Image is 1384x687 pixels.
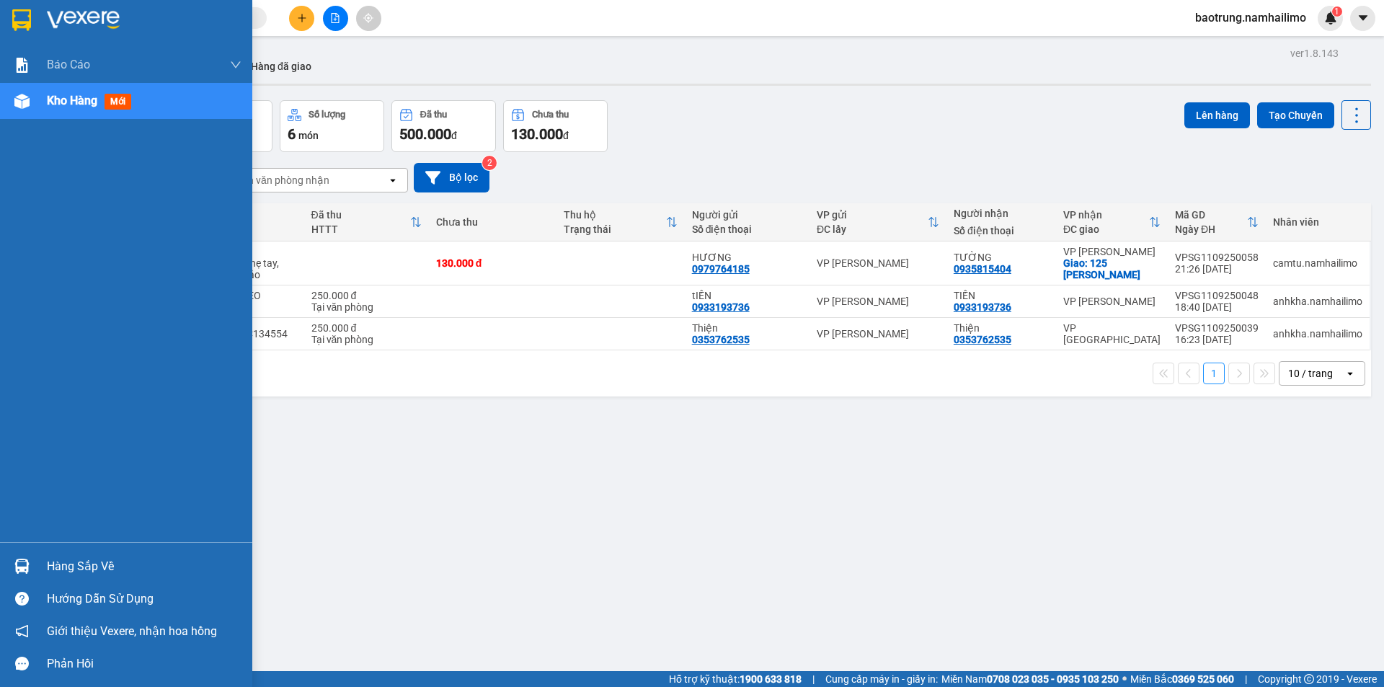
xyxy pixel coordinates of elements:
[1273,216,1362,228] div: Nhân viên
[304,203,429,241] th: Toggle SortBy
[1175,334,1259,345] div: 16:23 [DATE]
[692,252,802,263] div: HƯƠNG
[954,252,1049,263] div: TƯỜNG
[1344,368,1356,379] svg: open
[330,13,340,23] span: file-add
[817,296,939,307] div: VP [PERSON_NAME]
[1288,366,1333,381] div: 10 / trang
[1245,671,1247,687] span: |
[817,257,939,269] div: VP [PERSON_NAME]
[14,58,30,73] img: solution-icon
[1334,6,1339,17] span: 1
[503,100,608,152] button: Chưa thu130.000đ
[1175,322,1259,334] div: VPSG1109250039
[740,673,802,685] strong: 1900 633 818
[954,290,1049,301] div: TIẾN
[511,125,563,143] span: 130.000
[298,130,319,141] span: món
[15,657,29,670] span: message
[15,624,29,638] span: notification
[47,588,241,610] div: Hướng dẫn sử dụng
[954,208,1049,219] div: Người nhận
[817,328,939,340] div: VP [PERSON_NAME]
[1304,674,1314,684] span: copyright
[1332,6,1342,17] sup: 1
[532,110,569,120] div: Chưa thu
[1184,9,1318,27] span: baotrung.namhailimo
[1063,223,1149,235] div: ĐC giao
[436,216,549,228] div: Chưa thu
[323,6,348,31] button: file-add
[954,225,1049,236] div: Số điện thoại
[311,223,410,235] div: HTTT
[297,13,307,23] span: plus
[1273,257,1362,269] div: camtu.namhailimo
[363,13,373,23] span: aim
[399,125,451,143] span: 500.000
[1063,209,1149,221] div: VP nhận
[941,671,1119,687] span: Miền Nam
[311,290,422,301] div: 250.000 đ
[954,322,1049,334] div: Thiện
[809,203,946,241] th: Toggle SortBy
[47,556,241,577] div: Hàng sắp về
[451,130,457,141] span: đ
[311,301,422,313] div: Tại văn phòng
[1257,102,1334,128] button: Tạo Chuyến
[436,257,549,269] div: 130.000 đ
[1350,6,1375,31] button: caret-down
[954,263,1011,275] div: 0935815404
[47,653,241,675] div: Phản hồi
[1063,296,1161,307] div: VP [PERSON_NAME]
[289,6,314,31] button: plus
[692,301,750,313] div: 0933193736
[1175,209,1247,221] div: Mã GD
[47,94,97,107] span: Kho hàng
[1168,203,1266,241] th: Toggle SortBy
[230,173,329,187] div: Chọn văn phòng nhận
[1175,223,1247,235] div: Ngày ĐH
[564,223,665,235] div: Trạng thái
[1056,203,1168,241] th: Toggle SortBy
[817,223,928,235] div: ĐC lấy
[288,125,296,143] span: 6
[1175,252,1259,263] div: VPSG1109250058
[1130,671,1234,687] span: Miền Bắc
[414,163,489,192] button: Bộ lọc
[1063,246,1161,257] div: VP [PERSON_NAME]
[230,59,241,71] span: down
[987,673,1119,685] strong: 0708 023 035 - 0935 103 250
[1203,363,1225,384] button: 1
[1175,290,1259,301] div: VPSG1109250048
[563,130,569,141] span: đ
[105,94,131,110] span: mới
[812,671,815,687] span: |
[47,56,90,74] span: Báo cáo
[1172,673,1234,685] strong: 0369 525 060
[311,322,422,334] div: 250.000 đ
[692,263,750,275] div: 0979764185
[825,671,938,687] span: Cung cấp máy in - giấy in:
[1273,296,1362,307] div: anhkha.namhailimo
[15,592,29,606] span: question-circle
[47,622,217,640] span: Giới thiệu Vexere, nhận hoa hồng
[692,209,802,221] div: Người gửi
[669,671,802,687] span: Hỗ trợ kỹ thuật:
[564,209,665,221] div: Thu hộ
[1273,328,1362,340] div: anhkha.namhailimo
[692,322,802,334] div: Thiện
[280,100,384,152] button: Số lượng6món
[14,94,30,109] img: warehouse-icon
[311,334,422,345] div: Tại văn phòng
[14,559,30,574] img: warehouse-icon
[311,209,410,221] div: Đã thu
[1357,12,1370,25] span: caret-down
[1184,102,1250,128] button: Lên hàng
[1122,676,1127,682] span: ⚪️
[817,209,928,221] div: VP gửi
[391,100,496,152] button: Đã thu500.000đ
[309,110,345,120] div: Số lượng
[356,6,381,31] button: aim
[954,334,1011,345] div: 0353762535
[556,203,684,241] th: Toggle SortBy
